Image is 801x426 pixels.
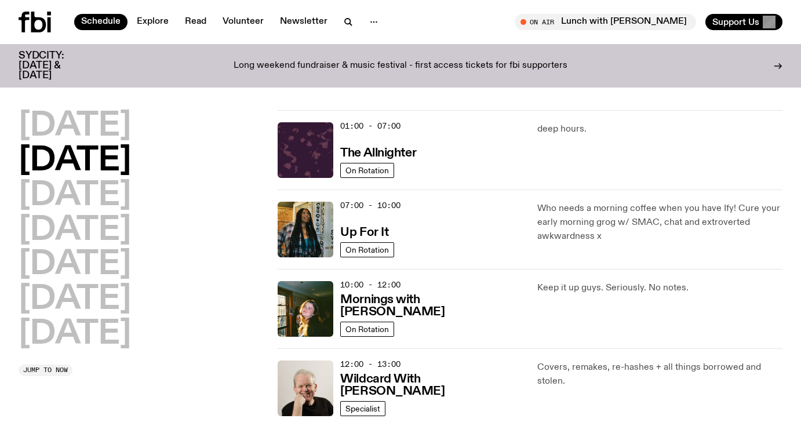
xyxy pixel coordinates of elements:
a: Up For It [340,224,388,239]
span: 10:00 - 12:00 [340,279,400,290]
span: Jump to now [23,367,68,373]
span: Specialist [345,404,380,413]
h3: Wildcard With [PERSON_NAME] [340,373,523,398]
img: Stuart is smiling charmingly, wearing a black t-shirt against a stark white background. [278,361,333,416]
span: 07:00 - 10:00 [340,200,400,211]
span: On Rotation [345,166,389,174]
p: Keep it up guys. Seriously. No notes. [537,281,782,295]
a: Specialist [340,401,385,416]
a: Explore [130,14,176,30]
button: [DATE] [19,318,131,351]
h3: Up For It [340,227,388,239]
a: On Rotation [340,242,394,257]
h3: Mornings with [PERSON_NAME] [340,294,523,318]
a: On Rotation [340,163,394,178]
a: Schedule [74,14,128,30]
button: [DATE] [19,249,131,281]
img: Ify - a Brown Skin girl with black braided twists, looking up to the side with her tongue stickin... [278,202,333,257]
a: On Rotation [340,322,394,337]
a: Read [178,14,213,30]
a: The Allnighter [340,145,416,159]
a: Newsletter [273,14,334,30]
button: Support Us [705,14,782,30]
a: Volunteer [216,14,271,30]
p: Who needs a morning coffee when you have Ify! Cure your early morning grog w/ SMAC, chat and extr... [537,202,782,243]
span: 01:00 - 07:00 [340,121,400,132]
span: On Rotation [345,245,389,254]
h3: The Allnighter [340,147,416,159]
button: [DATE] [19,283,131,316]
button: [DATE] [19,145,131,177]
button: [DATE] [19,180,131,212]
button: Jump to now [19,365,72,376]
button: [DATE] [19,214,131,247]
img: Freya smiles coyly as she poses for the image. [278,281,333,337]
p: deep hours. [537,122,782,136]
p: Covers, remakes, re-hashes + all things borrowed and stolen. [537,361,782,388]
a: Mornings with [PERSON_NAME] [340,292,523,318]
span: On Rotation [345,325,389,333]
p: Long weekend fundraiser & music festival - first access tickets for fbi supporters [234,61,567,71]
h3: SYDCITY: [DATE] & [DATE] [19,51,93,81]
span: 12:00 - 13:00 [340,359,400,370]
a: Wildcard With [PERSON_NAME] [340,371,523,398]
button: [DATE] [19,110,131,143]
span: Support Us [712,17,759,27]
button: On AirLunch with [PERSON_NAME] [515,14,696,30]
